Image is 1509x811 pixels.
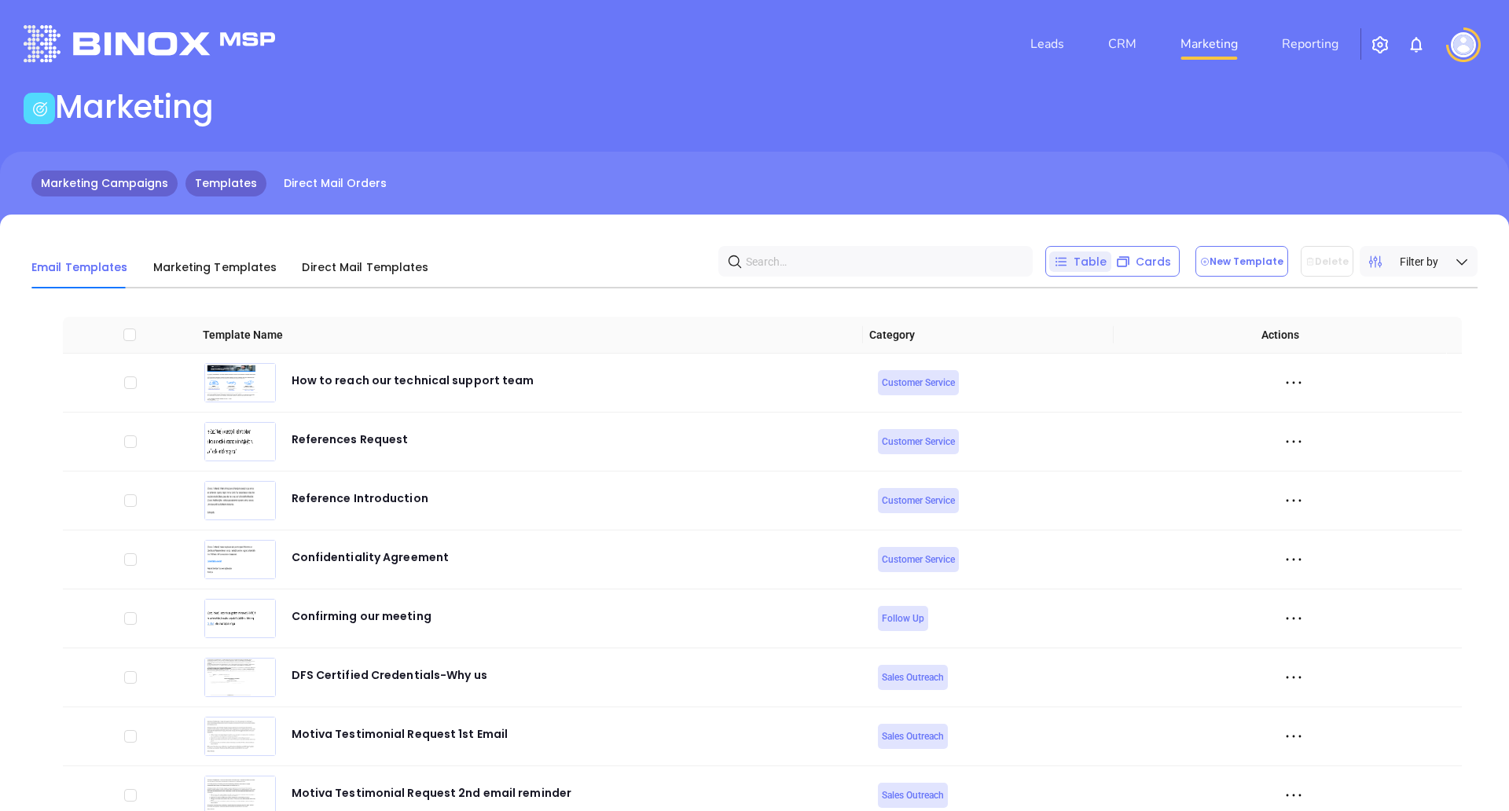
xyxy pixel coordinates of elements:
img: logo [24,25,275,62]
span: Email Templates [31,259,128,275]
img: iconSetting [1371,35,1390,54]
a: Reporting [1276,28,1345,60]
div: Confidentiality Agreement [292,548,450,579]
span: Sales Outreach [882,728,944,745]
button: Delete [1301,246,1353,277]
div: How to reach our technical support team [292,371,534,402]
div: DFS Certified Credentials-Why us [292,666,487,697]
span: Customer Service [882,551,955,568]
div: Motiva Testimonial Request 1st Email [292,725,509,756]
span: Follow Up [882,610,924,627]
span: Sales Outreach [882,787,944,804]
span: Customer Service [882,492,955,509]
div: Table [1049,251,1111,272]
div: Confirming our meeting [292,607,431,638]
div: Reference Introduction [292,489,428,520]
div: References Request [292,430,409,461]
input: Search… [746,249,1012,273]
th: Category [863,317,1113,354]
span: Customer Service [882,433,955,450]
th: Template Name [196,317,864,354]
th: Actions [1114,317,1447,354]
div: Cards [1111,251,1176,272]
a: CRM [1102,28,1143,60]
span: Direct Mail Templates [302,259,428,275]
span: Marketing Templates [153,259,277,275]
a: Leads [1024,28,1070,60]
span: Filter by [1400,253,1438,270]
h1: Marketing [55,88,214,126]
a: Marketing [1174,28,1244,60]
a: Marketing Campaigns [31,171,178,196]
span: Customer Service [882,374,955,391]
span: Sales Outreach [882,669,944,686]
a: Direct Mail Orders [274,171,396,196]
button: New Template [1195,246,1288,277]
a: Templates [185,171,266,196]
img: user [1451,32,1476,57]
img: iconNotification [1407,35,1426,54]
